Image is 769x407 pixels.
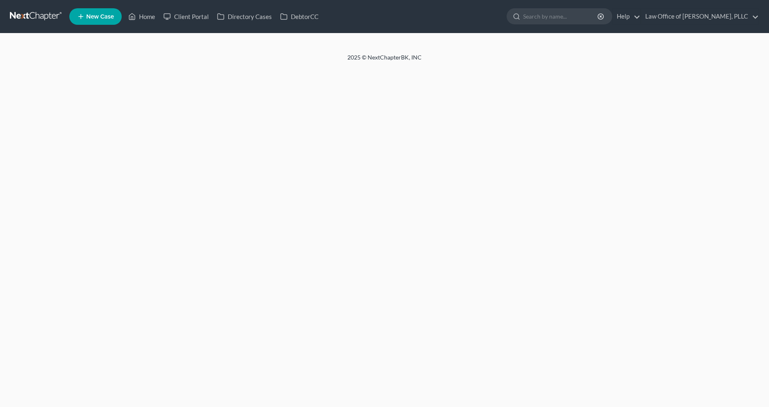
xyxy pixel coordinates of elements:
a: Home [124,9,159,24]
a: DebtorCC [276,9,323,24]
div: 2025 © NextChapterBK, INC [149,53,620,68]
a: Help [613,9,640,24]
a: Client Portal [159,9,213,24]
a: Law Office of [PERSON_NAME], PLLC [641,9,759,24]
span: New Case [86,14,114,20]
a: Directory Cases [213,9,276,24]
input: Search by name... [523,9,599,24]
